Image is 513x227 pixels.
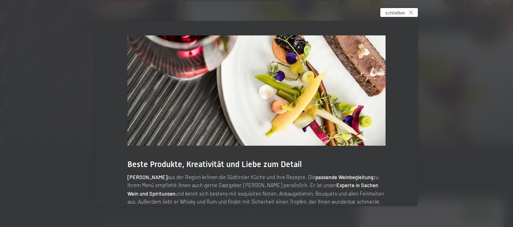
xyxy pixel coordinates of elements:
strong: Experte in Sachen Wein und Spirituosen [127,182,378,196]
strong: [PERSON_NAME] [127,174,167,180]
p: aus der Region krönen die Südtiroler Küche und ihre Rezepte. Die zu Ihrem Menü empfiehlt Ihnen au... [127,173,386,206]
strong: passende Weinbegleitung [315,174,373,180]
span: Beste Produkte, Kreativität und Liebe zum Detail [127,159,302,169]
span: schließen [385,9,405,16]
img: Südtiroler Küche im Hotel Schwarzenstein genießen [127,35,386,146]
